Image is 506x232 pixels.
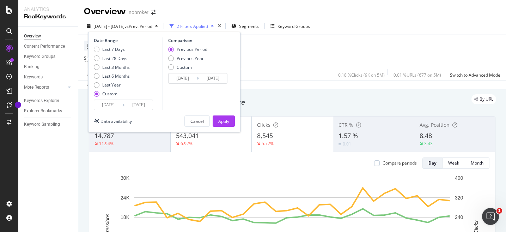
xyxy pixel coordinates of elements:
div: Date Range [94,37,161,43]
span: Device [87,42,100,48]
div: Apply [218,118,229,124]
iframe: Intercom live chat [482,208,499,225]
button: Cancel [184,115,210,127]
div: Last 6 Months [94,73,130,79]
span: Segments [239,23,259,29]
div: Previous Period [168,46,207,52]
div: 0.18 % Clicks ( 9K on 5M ) [338,72,385,78]
div: RealKeywords [24,13,72,21]
div: Last Year [102,82,121,88]
a: Content Performance [24,43,73,50]
div: Keyword Groups [278,23,310,29]
a: Keywords [24,73,73,81]
span: 8.48 [420,131,432,140]
div: Keyword Sampling [24,121,60,128]
div: Compare periods [383,160,417,166]
div: Keyword Groups [24,53,55,60]
div: Content Performance [24,43,65,50]
a: Keyword Groups [24,53,73,60]
text: 240 [455,214,463,220]
div: Keywords Explorer [24,97,59,105]
div: Last 6 Months [102,73,130,79]
div: More Reports [24,84,49,91]
text: 400 [455,175,463,181]
input: Start Date [169,73,197,83]
button: 2 Filters Applied [167,20,217,32]
a: More Reports [24,84,66,91]
div: Last 7 Days [94,46,130,52]
div: Previous Period [177,46,207,52]
span: Sitemaps [84,55,102,61]
button: Week [443,157,465,169]
button: Segments [228,20,262,32]
a: Overview [24,32,73,40]
button: Switch to Advanced Mode [447,69,500,81]
span: 8,545 [257,131,273,140]
div: Previous Year [168,55,207,61]
div: Day [428,160,437,166]
a: Ranking [24,63,73,71]
button: [DATE] - [DATE]vsPrev. Period [84,20,161,32]
div: Overview [24,32,41,40]
div: Cancel [190,118,204,124]
span: 543,041 [176,131,199,140]
button: Month [465,157,489,169]
div: Week [448,160,459,166]
span: CTR % [339,121,353,128]
div: arrow-right-arrow-left [151,10,156,15]
div: Ranking [24,63,39,71]
button: Day [422,157,443,169]
span: 1 [496,208,502,214]
div: Last Year [94,82,130,88]
div: 0.01 [343,141,351,147]
text: 320 [455,195,463,201]
div: Previous Year [177,55,204,61]
div: 3.43 [424,141,433,147]
div: Last 28 Days [94,55,130,61]
div: Switch to Advanced Mode [450,72,500,78]
div: 6.92% [181,141,193,147]
a: Keyword Sampling [24,121,73,128]
div: Custom [168,64,207,70]
div: Explorer Bookmarks [24,107,62,115]
div: Keywords [24,73,43,81]
div: 2 Filters Applied [177,23,208,29]
a: Keywords Explorer [24,97,73,105]
img: Equal [339,143,341,145]
div: Custom [102,91,117,97]
text: 24K [121,195,130,201]
span: Clicks [257,121,270,128]
div: times [217,23,222,30]
div: Last 7 Days [102,46,125,52]
div: 11.94% [99,141,114,147]
div: nobroker [129,9,148,16]
div: Data availability [100,118,132,124]
div: Comparison [168,37,230,43]
button: Apply [213,115,235,127]
span: Avg. Position [420,121,450,128]
div: legacy label [471,94,496,104]
div: Analytics [24,6,72,13]
button: Apply [84,69,104,81]
input: End Date [124,100,153,110]
div: Custom [177,64,192,70]
span: [DATE] - [DATE] [93,23,124,29]
div: Overview [84,6,126,18]
span: 1.57 % [339,131,358,140]
div: Last 3 Months [94,64,130,70]
a: Explorer Bookmarks [24,107,73,115]
div: Tooltip anchor [15,102,21,108]
span: 14,787 [95,131,114,140]
text: 18K [121,214,130,220]
button: Keyword Groups [268,20,313,32]
div: 0.01 % URLs ( 677 on 5M ) [394,72,441,78]
div: 5.72% [262,141,274,147]
input: Start Date [94,100,122,110]
text: 30K [121,175,130,181]
span: By URL [480,97,493,101]
div: Last 28 Days [102,55,127,61]
div: Month [471,160,483,166]
span: vs Prev. Period [124,23,152,29]
div: Custom [94,91,130,97]
input: End Date [199,73,227,83]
